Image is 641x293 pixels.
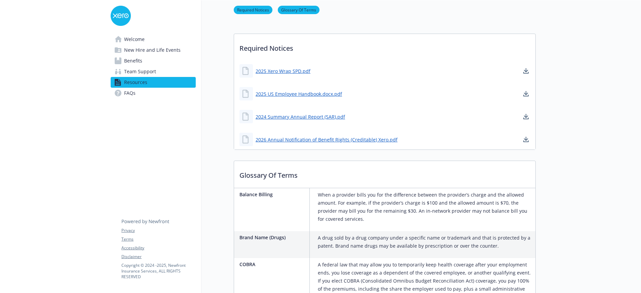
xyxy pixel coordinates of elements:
span: Welcome [124,34,145,45]
a: Welcome [111,34,196,45]
p: Required Notices [234,34,535,59]
a: download document [522,67,530,75]
a: Privacy [121,227,195,234]
p: When a provider bills you for the difference between the provider’s charge and the allowed amount... [318,191,533,223]
a: download document [522,135,530,143]
a: Terms [121,236,195,242]
a: New Hire and Life Events [111,45,196,55]
a: FAQs [111,88,196,98]
a: 2025 US Employee Handbook.docx.pdf [256,90,342,97]
a: 2024 Summary Annual Report (SAR).pdf [256,113,345,120]
p: Copyright © 2024 - 2025 , Newfront Insurance Services, ALL RIGHTS RESERVED [121,262,195,280]
a: 2025 Xero Wrap SPD.pdf [256,68,310,75]
a: download document [522,90,530,98]
span: Team Support [124,66,156,77]
p: Balance Billing [239,191,307,198]
p: Brand Name (Drugs) [239,234,307,241]
a: Team Support [111,66,196,77]
span: Resources [124,77,147,88]
a: Benefits [111,55,196,66]
p: Glossary Of Terms [234,161,535,186]
a: Disclaimer [121,254,195,260]
a: Accessibility [121,245,195,251]
a: Required Notices [234,6,272,13]
span: Benefits [124,55,142,66]
a: 2026 Annual Notification of Benefit Rights (Creditable) Xero.pdf [256,136,398,143]
span: FAQs [124,88,136,98]
span: New Hire and Life Events [124,45,181,55]
p: COBRA [239,261,307,268]
a: Resources [111,77,196,88]
a: Glossary Of Terms [278,6,319,13]
p: A drug sold by a drug company under a specific name or trademark and that is protected by a paten... [318,234,533,250]
a: download document [522,113,530,121]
